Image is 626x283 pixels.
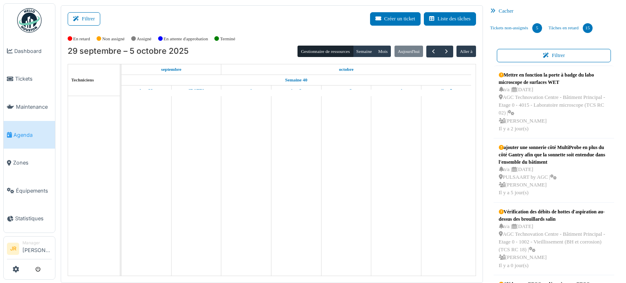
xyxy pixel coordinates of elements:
a: 2 octobre 2025 [289,86,304,96]
li: JR [7,243,19,255]
img: Badge_color-CXgf-gQk.svg [17,8,42,33]
span: Techniciens [71,77,94,82]
div: Vérification des débits de hottes d'aspiration au-dessus des brouillards salin [499,208,609,223]
label: En attente d'approbation [163,35,208,42]
a: 1 octobre 2025 [337,64,356,75]
div: 5 [532,23,542,33]
span: Tickets [15,75,52,83]
div: Mettre en fonction la porte à badge du labo microscope de surfaces WET [499,71,609,86]
a: Vérification des débits de hottes d'aspiration au-dessus des brouillards salin n/a |[DATE] AGC Te... [497,206,611,272]
span: Maintenance [16,103,52,111]
button: Filtrer [68,12,100,26]
a: Mettre en fonction la porte à badge du labo microscope de surfaces WET n/a |[DATE] AGC Technovati... [497,69,611,135]
button: Précédent [426,46,440,57]
a: Tickets non-assignés [487,17,545,39]
label: Terminé [220,35,235,42]
button: Suivant [440,46,453,57]
button: Filtrer [497,49,611,62]
a: 30 septembre 2025 [187,86,206,96]
button: Gestionnaire de ressources [298,46,353,57]
label: Non assigné [102,35,125,42]
div: Manager [22,240,52,246]
a: Tickets [4,65,55,93]
span: Agenda [13,131,52,139]
a: 29 septembre 2025 [138,86,155,96]
a: ajouter une sonnerie côté MultiProbe en plus du côté Gantry afin que la sonnette soit entendue da... [497,142,611,199]
button: Mois [375,46,391,57]
label: Assigné [137,35,152,42]
a: 4 octobre 2025 [388,86,404,96]
a: 29 septembre 2025 [159,64,183,75]
a: 1 octobre 2025 [238,86,254,96]
button: Aller à [456,46,476,57]
button: Aujourd'hui [395,46,423,57]
a: Équipements [4,177,55,205]
a: 5 octobre 2025 [438,86,454,96]
button: Créer un ticket [370,12,421,26]
span: Zones [13,159,52,167]
a: Statistiques [4,205,55,233]
li: [PERSON_NAME] [22,240,52,257]
a: Maintenance [4,93,55,121]
div: n/a | [DATE] PULSAART by AGC | [PERSON_NAME] Il y a 5 jour(s) [499,166,609,197]
span: Statistiques [15,215,52,222]
a: Semaine 40 [283,75,309,85]
a: Tâches en retard [545,17,596,39]
label: En retard [73,35,90,42]
div: n/a | [DATE] AGC Technovation Centre - Bâtiment Principal - Etage 0 - 1002 - Vieillissement (BH e... [499,223,609,270]
div: Cacher [487,5,621,17]
button: Semaine [353,46,375,57]
span: Dashboard [14,47,52,55]
a: 3 octobre 2025 [338,86,354,96]
button: Liste des tâches [424,12,476,26]
div: ajouter une sonnerie côté MultiProbe en plus du côté Gantry afin que la sonnette soit entendue da... [499,144,609,166]
a: JR Manager[PERSON_NAME] [7,240,52,259]
h2: 29 septembre – 5 octobre 2025 [68,46,189,56]
span: Équipements [16,187,52,195]
div: n/a | [DATE] AGC Technovation Centre - Bâtiment Principal - Etage 0 - 4015 - Laboratoire microsco... [499,86,609,133]
a: Zones [4,149,55,177]
a: Dashboard [4,37,55,65]
div: 15 [583,23,593,33]
a: Agenda [4,121,55,149]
